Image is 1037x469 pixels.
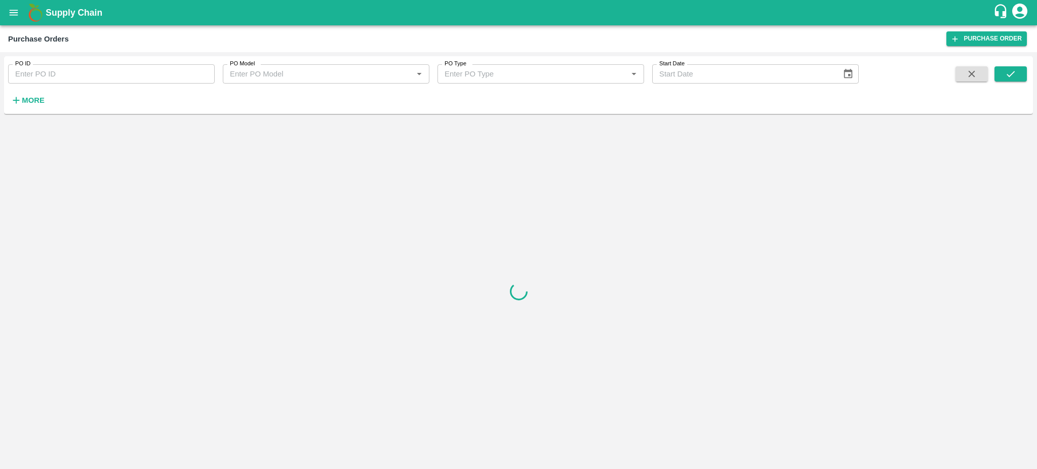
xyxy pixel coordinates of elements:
button: Open [627,67,641,81]
label: PO Type [445,60,466,68]
input: Enter PO Type [441,67,624,81]
div: account of current user [1011,2,1029,23]
input: Enter PO ID [8,64,215,84]
div: customer-support [993,4,1011,22]
a: Purchase Order [946,31,1027,46]
img: logo [25,3,46,23]
input: Start Date [652,64,834,84]
button: Open [413,67,426,81]
button: More [8,92,47,109]
label: PO ID [15,60,30,68]
strong: More [22,96,45,104]
button: open drawer [2,1,25,24]
input: Enter PO Model [226,67,410,81]
div: Purchase Orders [8,32,69,46]
label: Start Date [659,60,685,68]
label: PO Model [230,60,255,68]
b: Supply Chain [46,8,102,18]
button: Choose date [839,64,858,84]
a: Supply Chain [46,6,993,20]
